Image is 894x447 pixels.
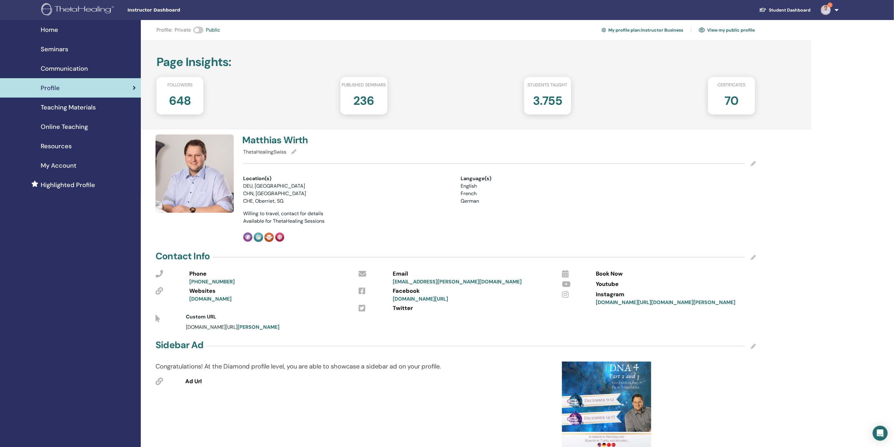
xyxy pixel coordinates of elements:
a: Student Dashboard [754,4,816,16]
a: [DOMAIN_NAME] [189,296,232,302]
h2: 70 [724,91,738,108]
span: Willing to travel, contact for details [243,210,323,217]
span: Online Teaching [41,122,88,131]
img: logo.png [41,3,116,17]
a: [DOMAIN_NAME][URL] [393,296,448,302]
h2: 236 [354,91,374,108]
span: Students taught [528,82,568,88]
a: [EMAIL_ADDRESS][PERSON_NAME][DOMAIN_NAME] [393,278,522,285]
span: My Account [41,161,76,170]
h4: Sidebar Ad [156,339,203,351]
span: Home [41,25,58,34]
span: Phone [189,270,207,278]
span: Youtube [596,280,619,288]
span: Custom URL [186,313,216,320]
span: Facebook [393,287,420,295]
img: graduation-cap-white.svg [759,7,767,13]
span: [DOMAIN_NAME][URL] [186,324,279,330]
span: Highlighted Profile [41,180,95,190]
span: Published seminars [342,82,386,88]
a: [PHONE_NUMBER] [189,278,235,285]
span: Seminars [41,44,68,54]
span: Location(s) [243,175,271,182]
a: My profile plan:Instructor Business [602,25,683,35]
h2: 3.755 [533,91,562,108]
h4: Contact Info [156,251,210,262]
span: Book Now [596,270,623,278]
a: [PERSON_NAME] [238,324,279,330]
span: Available for ThetaHealing Sessions [243,218,324,224]
div: Language(s) [461,175,669,182]
span: Twitter [393,304,413,312]
img: default.jpg [821,5,831,15]
span: Instagram [596,291,624,299]
span: Profile [41,83,60,93]
img: cog.svg [602,27,606,33]
li: DEU, [GEOGRAPHIC_DATA] [243,182,451,190]
span: Instructor Dashboard [127,7,221,13]
li: English [461,182,669,190]
a: [DOMAIN_NAME][URL][DOMAIN_NAME][PERSON_NAME] [596,299,735,306]
h2: 648 [169,91,191,108]
span: Followers [167,82,192,88]
img: default.jpg [156,135,234,213]
a: View my public profile [699,25,755,35]
span: Resources [41,141,72,151]
li: CHE, Oberriet, SG [243,197,451,205]
span: 1 [828,3,833,8]
li: CHN, [GEOGRAPHIC_DATA] [243,190,451,197]
span: Profile : [156,26,172,34]
span: Ad Url [185,378,202,386]
li: German [461,197,669,205]
h2: Page Insights : [156,55,755,69]
span: ThetaHealingSwiss [243,149,286,155]
span: Email [393,270,408,278]
span: Private [175,26,191,34]
span: Teaching Materials [41,103,96,112]
span: Certificates [718,82,745,88]
li: French [461,190,669,197]
img: eye.svg [699,27,705,33]
span: Websites [189,287,216,295]
span: Public [206,26,220,34]
span: Communication [41,64,88,73]
div: Open Intercom Messenger [873,426,888,441]
p: Congratulations! At the Diamond profile level, you are able to showcase a sidebar ad on your prof... [156,362,502,371]
h4: Matthias Wirth [242,135,496,146]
